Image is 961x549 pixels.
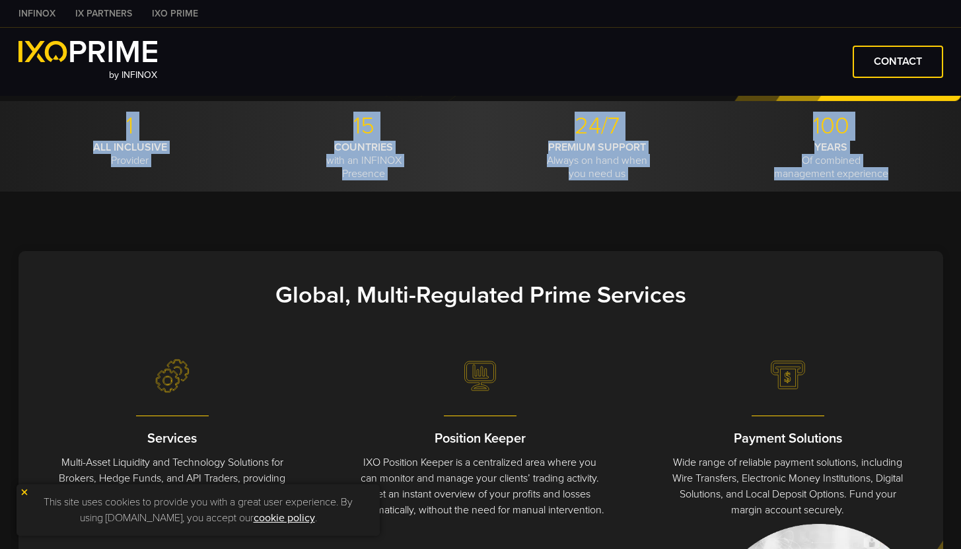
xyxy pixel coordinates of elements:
strong: COUNTRIES [334,141,393,154]
img: yellow close icon [20,488,29,497]
p: Wide range of reliable payment solutions, including Wire Transfers, Electronic Money Institutions... [664,455,912,518]
p: Of combined management experience [719,141,943,180]
a: cookie policy [254,511,315,525]
p: 15 [252,112,476,141]
strong: Position Keeper [435,431,526,447]
a: IXO PRIME [142,7,208,20]
a: IX PARTNERS [65,7,142,20]
p: Provider [18,141,242,167]
strong: Services [147,431,197,447]
p: 24/7 [485,112,709,141]
p: with an INFINOX Presence [252,141,476,180]
a: CONTACT [853,46,943,78]
strong: PREMIUM SUPPORT [548,141,646,154]
span: by INFINOX [109,69,157,81]
a: by INFINOX [18,41,158,83]
strong: Global, Multi-Regulated Prime Services [275,281,686,309]
p: Multi-Asset Liquidity and Technology Solutions for Brokers, Hedge Funds, and API Traders, providi... [48,455,297,518]
p: Always on hand when you need us [485,141,709,180]
strong: YEARS [814,141,847,154]
strong: ALL INCLUSIVE [93,141,167,154]
p: 100 [719,112,943,141]
p: 1 [18,112,242,141]
strong: Payment Solutions [734,431,842,447]
p: IXO Position Keeper is a centralized area where you can monitor and manage your clients’ trading ... [356,455,604,518]
a: INFINOX [9,7,65,20]
p: This site uses cookies to provide you with a great user experience. By using [DOMAIN_NAME], you a... [23,491,373,529]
